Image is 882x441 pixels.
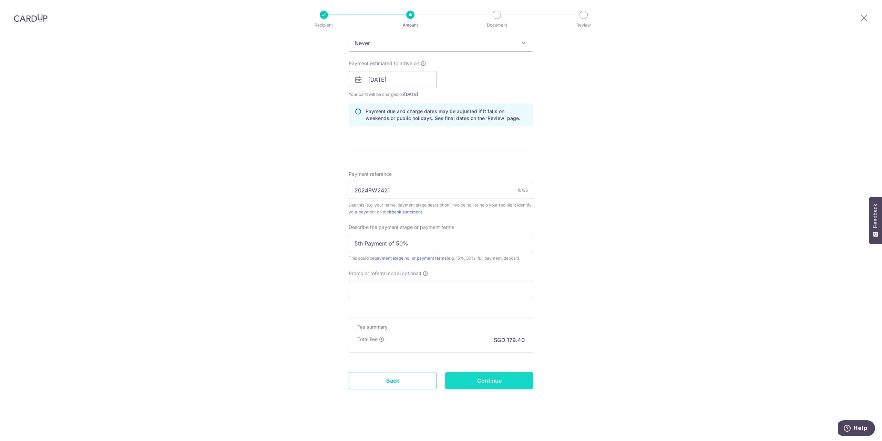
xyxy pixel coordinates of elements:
[558,22,609,29] p: Review
[869,197,882,244] button: Feedback - Show survey
[349,202,533,216] div: Use this (e.g. your name, payment stage description, invoice no.) to help your recipient identify...
[445,372,533,389] input: Continue
[392,209,422,214] a: bank statement
[517,187,528,194] div: 10/35
[14,14,48,22] img: CardUp
[349,60,419,67] span: Payment estimated to arrive on
[298,22,349,29] p: Recipient
[471,22,522,29] p: Document
[349,34,533,52] span: Never
[349,35,533,51] span: Never
[349,224,454,231] span: Describe the payment stage or payment terms
[375,255,447,261] a: payment stage no. or payment terms
[404,92,418,97] span: [DATE]
[400,270,421,277] span: (optional)
[349,270,399,277] span: Promo or referral code
[385,22,436,29] p: Amount
[494,336,525,344] p: SGD 179.40
[349,372,437,389] a: Back
[872,204,879,228] span: Feedback
[366,108,527,122] p: Payment due and charge dates may be adjusted if it falls on weekends or public holidays. See fina...
[349,71,437,88] input: DD / MM / YYYY
[838,420,875,438] iframe: Opens a widget where you can find more information
[349,91,437,98] span: Your card will be charged on
[349,255,533,262] div: This could be (e.g. 15%, 30%, full payment, deposit).
[357,336,378,343] p: Total Fee
[357,323,525,330] h5: Fee summary
[349,171,392,178] span: Payment reference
